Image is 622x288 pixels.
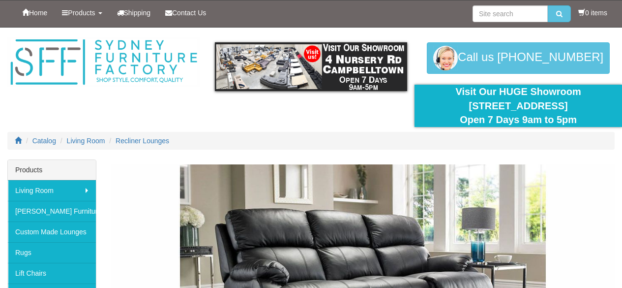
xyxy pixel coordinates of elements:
[29,9,47,17] span: Home
[116,137,169,145] a: Recliner Lounges
[7,37,200,87] img: Sydney Furniture Factory
[32,137,56,145] a: Catalog
[473,5,548,22] input: Site search
[158,0,213,25] a: Contact Us
[215,42,408,91] img: showroom.gif
[67,137,105,145] a: Living Room
[55,0,109,25] a: Products
[68,9,95,17] span: Products
[8,242,96,263] a: Rugs
[8,222,96,242] a: Custom Made Lounges
[8,201,96,222] a: [PERSON_NAME] Furniture
[8,160,96,180] div: Products
[15,0,55,25] a: Home
[124,9,151,17] span: Shipping
[422,85,615,127] div: Visit Our HUGE Showroom [STREET_ADDRESS] Open 7 Days 9am to 5pm
[172,9,206,17] span: Contact Us
[8,180,96,201] a: Living Room
[578,8,607,18] li: 0 items
[110,0,158,25] a: Shipping
[8,263,96,284] a: Lift Chairs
